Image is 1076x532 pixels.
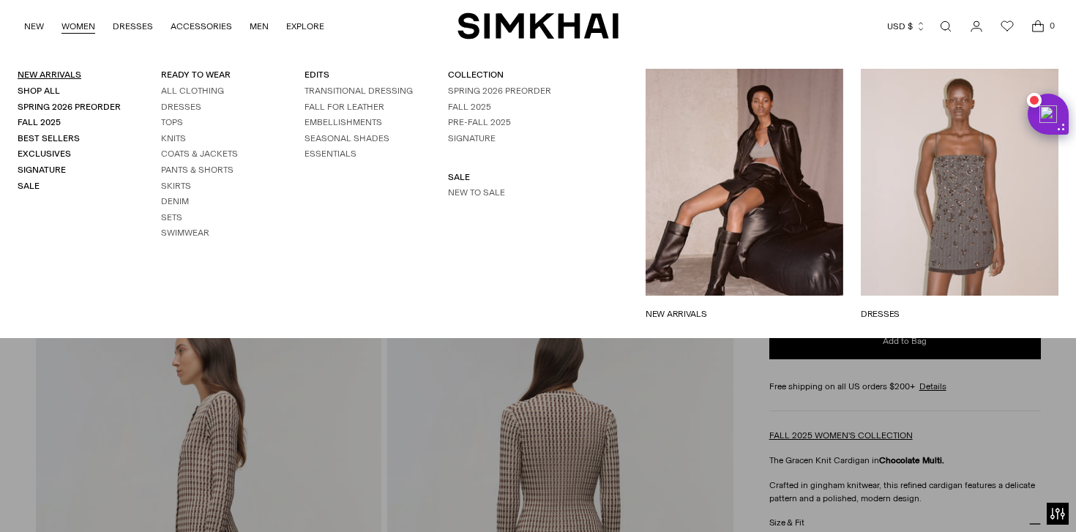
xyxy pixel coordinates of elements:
[962,12,991,41] a: Go to the account page
[1045,19,1058,32] span: 0
[887,10,926,42] button: USD $
[61,10,95,42] a: WOMEN
[457,12,619,40] a: SIMKHAI
[24,10,44,42] a: NEW
[171,10,232,42] a: ACCESSORIES
[993,12,1022,41] a: Wishlist
[250,10,269,42] a: MEN
[1023,12,1053,41] a: Open cart modal
[931,12,960,41] a: Open search modal
[286,10,324,42] a: EXPLORE
[113,10,153,42] a: DRESSES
